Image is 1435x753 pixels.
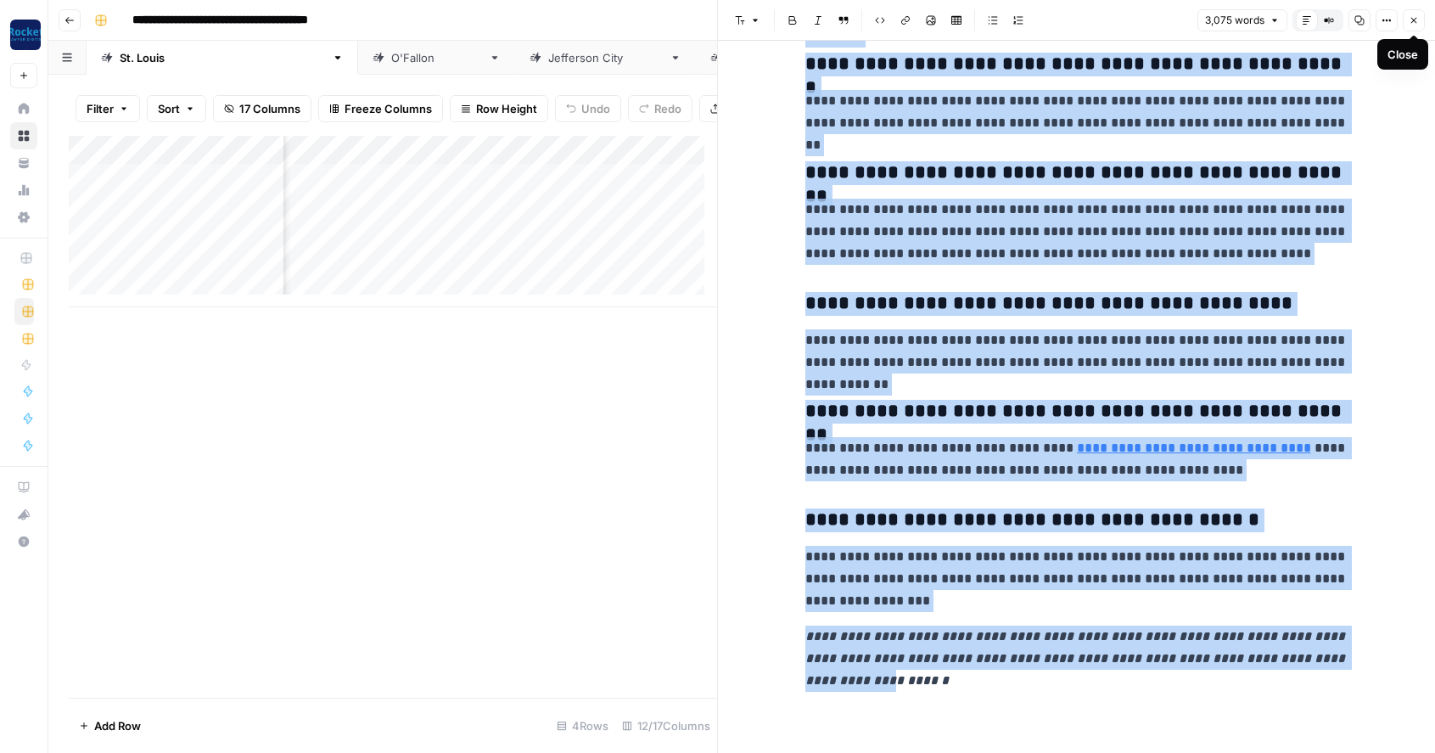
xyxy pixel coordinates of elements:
span: 17 Columns [239,100,300,117]
div: [PERSON_NAME] [391,49,482,66]
button: 3,075 words [1197,9,1287,31]
button: Redo [628,95,692,122]
span: Freeze Columns [345,100,432,117]
a: Home [10,95,37,122]
button: Row Height [450,95,548,122]
span: Filter [87,100,114,117]
button: Add Row [69,712,151,739]
button: Undo [555,95,621,122]
span: Add Row [94,717,141,734]
span: 3,075 words [1205,13,1264,28]
span: Sort [158,100,180,117]
span: Undo [581,100,610,117]
span: Row Height [476,100,537,117]
button: Filter [76,95,140,122]
button: Help + Support [10,528,37,555]
a: [GEOGRAPHIC_DATA][PERSON_NAME] [87,41,358,75]
img: Rocket Pilots Logo [10,20,41,50]
a: [GEOGRAPHIC_DATA] [515,41,696,75]
div: What's new? [11,502,36,527]
a: Independence [696,41,840,75]
button: Sort [147,95,206,122]
div: [GEOGRAPHIC_DATA] [548,49,663,66]
a: Browse [10,122,37,149]
div: 12/17 Columns [615,712,717,739]
button: What's new? [10,501,37,528]
a: Usage [10,177,37,204]
a: Settings [10,204,37,231]
button: 17 Columns [213,95,311,122]
div: Close [1387,46,1418,63]
a: AirOps Academy [10,474,37,501]
a: [PERSON_NAME] [358,41,515,75]
div: [GEOGRAPHIC_DATA][PERSON_NAME] [120,49,325,66]
button: Freeze Columns [318,95,443,122]
a: Your Data [10,149,37,177]
button: Workspace: Rocket Pilots [10,14,37,56]
span: Redo [654,100,681,117]
div: 4 Rows [550,712,615,739]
